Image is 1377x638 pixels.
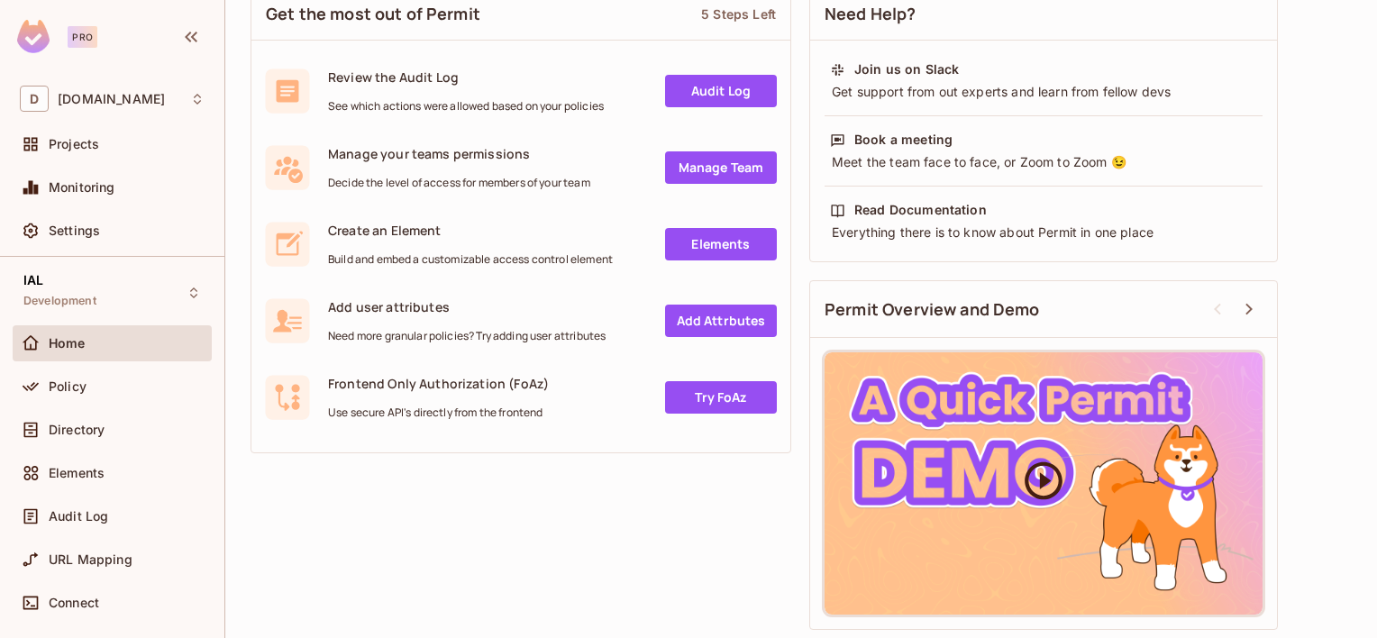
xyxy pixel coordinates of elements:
span: Policy [49,379,87,394]
span: Settings [49,223,100,238]
div: Meet the team face to face, or Zoom to Zoom 😉 [830,153,1257,171]
span: Need Help? [825,3,916,25]
span: Development [23,294,96,308]
span: Manage your teams permissions [328,145,590,162]
span: Monitoring [49,180,115,195]
a: Elements [665,228,777,260]
span: Frontend Only Authorization (FoAz) [328,375,549,392]
span: Connect [49,596,99,610]
span: Elements [49,466,105,480]
span: Decide the level of access for members of your team [328,176,590,190]
span: Permit Overview and Demo [825,298,1040,321]
div: Pro [68,26,97,48]
span: URL Mapping [49,552,132,567]
span: D [20,86,49,112]
a: Audit Log [665,75,777,107]
a: Try FoAz [665,381,777,414]
span: Review the Audit Log [328,68,604,86]
a: Manage Team [665,151,777,184]
span: Get the most out of Permit [266,3,480,25]
span: Need more granular policies? Try adding user attributes [328,329,606,343]
div: Get support from out experts and learn from fellow devs [830,83,1257,101]
span: IAL [23,273,43,287]
span: Projects [49,137,99,151]
span: Home [49,336,86,351]
span: Directory [49,423,105,437]
span: Create an Element [328,222,613,239]
div: Book a meeting [854,131,953,149]
div: Join us on Slack [854,60,959,78]
div: 5 Steps Left [701,5,776,23]
span: See which actions were allowed based on your policies [328,99,604,114]
span: Use secure API's directly from the frontend [328,406,549,420]
span: Audit Log [49,509,108,524]
div: Everything there is to know about Permit in one place [830,223,1257,242]
span: Workspace: deacero.com [58,92,165,106]
span: Add user attributes [328,298,606,315]
div: Read Documentation [854,201,987,219]
span: Build and embed a customizable access control element [328,252,613,267]
img: SReyMgAAAABJRU5ErkJggg== [17,20,50,53]
a: Add Attrbutes [665,305,777,337]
